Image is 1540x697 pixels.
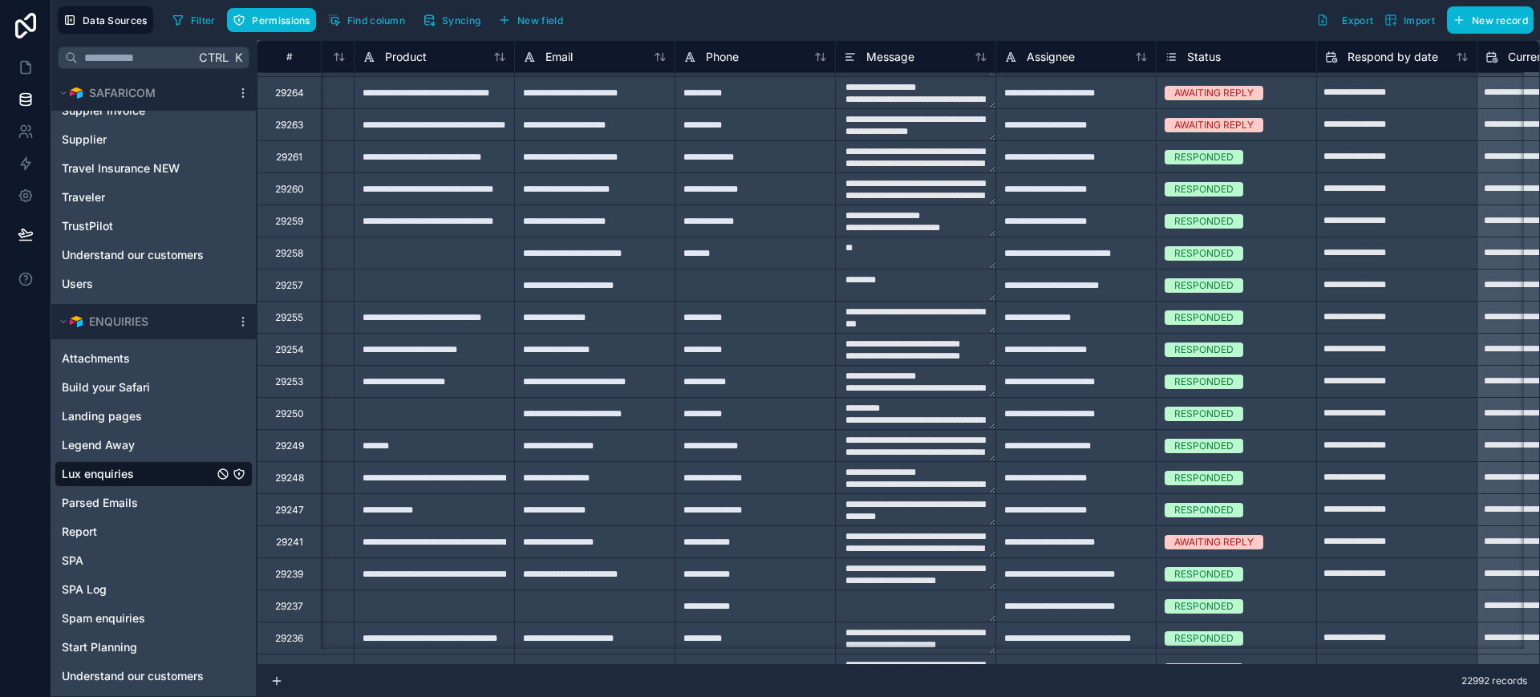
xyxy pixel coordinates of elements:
[1174,535,1254,549] div: AWAITING REPLY
[1174,631,1234,646] div: RESPONDED
[1379,6,1441,34] button: Import
[1174,439,1234,453] div: RESPONDED
[417,8,492,32] a: Syncing
[1472,14,1528,26] span: New record
[417,8,486,32] button: Syncing
[492,8,569,32] button: New field
[1027,49,1075,65] span: Assignee
[1174,86,1254,100] div: AWAITING REPLY
[1174,246,1234,261] div: RESPONDED
[1174,118,1254,132] div: AWAITING REPLY
[1447,6,1534,34] button: New record
[322,8,411,32] button: Find column
[227,8,322,32] a: Permissions
[197,47,230,67] span: Ctrl
[275,311,303,324] div: 29255
[385,49,427,65] span: Product
[275,632,303,645] div: 29236
[227,8,315,32] button: Permissions
[1174,310,1234,325] div: RESPONDED
[1311,6,1379,34] button: Export
[1174,503,1234,517] div: RESPONDED
[1347,49,1438,65] span: Respond by date
[275,183,304,196] div: 29260
[1174,567,1234,582] div: RESPONDED
[1174,342,1234,357] div: RESPONDED
[275,407,304,420] div: 29250
[276,536,303,549] div: 29241
[1174,407,1234,421] div: RESPONDED
[1174,599,1234,614] div: RESPONDED
[1174,471,1234,485] div: RESPONDED
[1174,182,1234,197] div: RESPONDED
[706,49,739,65] span: Phone
[275,504,304,517] div: 29247
[545,49,573,65] span: Email
[442,14,480,26] span: Syncing
[1441,6,1534,34] a: New record
[1404,14,1435,26] span: Import
[233,52,244,63] span: K
[275,600,303,613] div: 29237
[275,215,303,228] div: 29259
[1174,663,1234,678] div: RESPONDED
[252,14,310,26] span: Permissions
[1187,49,1221,65] span: Status
[166,8,221,32] button: Filter
[1342,14,1373,26] span: Export
[1174,214,1234,229] div: RESPONDED
[275,568,303,581] div: 29239
[517,14,563,26] span: New field
[1174,375,1234,389] div: RESPONDED
[866,49,914,65] span: Message
[1174,150,1234,164] div: RESPONDED
[191,14,216,26] span: Filter
[275,279,303,292] div: 29257
[276,151,302,164] div: 29261
[58,6,153,34] button: Data Sources
[275,472,304,484] div: 29248
[83,14,148,26] span: Data Sources
[275,440,304,452] div: 29249
[269,51,309,63] div: #
[275,343,304,356] div: 29254
[275,119,303,132] div: 29263
[1174,278,1234,293] div: RESPONDED
[275,247,303,260] div: 29258
[275,87,304,99] div: 29264
[1461,675,1527,687] span: 22992 records
[275,375,303,388] div: 29253
[275,664,304,677] div: 29234
[347,14,405,26] span: Find column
